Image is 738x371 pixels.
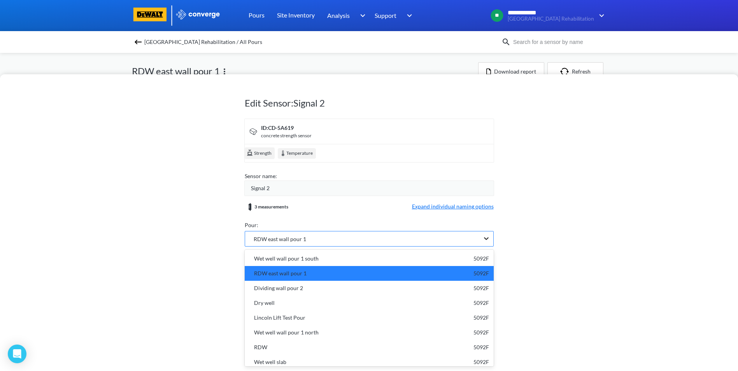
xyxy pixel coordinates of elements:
[278,148,316,159] div: Temperature
[469,328,489,337] div: 5092F
[249,313,305,322] div: Lincoln Lift Test Pour
[412,202,494,212] span: Expand individual naming options
[249,343,267,352] div: RDW
[249,284,303,292] div: Dividing wall pour 2
[245,202,288,212] div: 3 measurements
[355,11,367,20] img: downArrow.svg
[245,202,254,212] img: measurements-group.svg
[245,221,494,229] div: Pour:
[175,9,221,19] img: logo_ewhite.svg
[469,254,489,263] div: 5092F
[133,37,143,47] img: backspace.svg
[469,313,489,322] div: 5092F
[245,97,494,109] h1: Edit Sensor: Signal 2
[469,299,489,307] div: 5092F
[469,358,489,366] div: 5092F
[144,37,262,47] span: [GEOGRAPHIC_DATA] Rehabilitation / All Pours
[508,16,594,22] span: [GEOGRAPHIC_DATA] Rehabilitation
[469,343,489,352] div: 5092F
[249,127,258,136] img: signal-icon.svg
[249,358,286,366] div: Wet well slab
[261,124,312,132] div: ID: CD-5A619
[469,284,489,292] div: 5092F
[245,172,494,180] div: Sensor name:
[253,150,272,157] span: Strength
[279,150,286,157] img: temperature.svg
[327,10,350,20] span: Analysis
[249,254,319,263] div: Wet well wall pour 1 south
[249,269,307,278] div: RDW east wall pour 1
[261,132,312,140] div: concrete strength sensor
[501,37,511,47] img: icon-search.svg
[469,269,489,278] div: 5092F
[402,11,414,20] img: downArrow.svg
[249,328,319,337] div: Wet well wall pour 1 north
[132,7,168,21] img: logo-dewalt.svg
[511,38,605,46] input: Search for a sensor by name
[594,11,607,20] img: downArrow.svg
[245,235,306,243] span: RDW east wall pour 1
[249,299,275,307] div: Dry well
[8,345,26,363] div: Open Intercom Messenger
[251,184,270,192] span: Signal 2
[375,10,396,20] span: Support
[246,149,253,156] img: cube.svg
